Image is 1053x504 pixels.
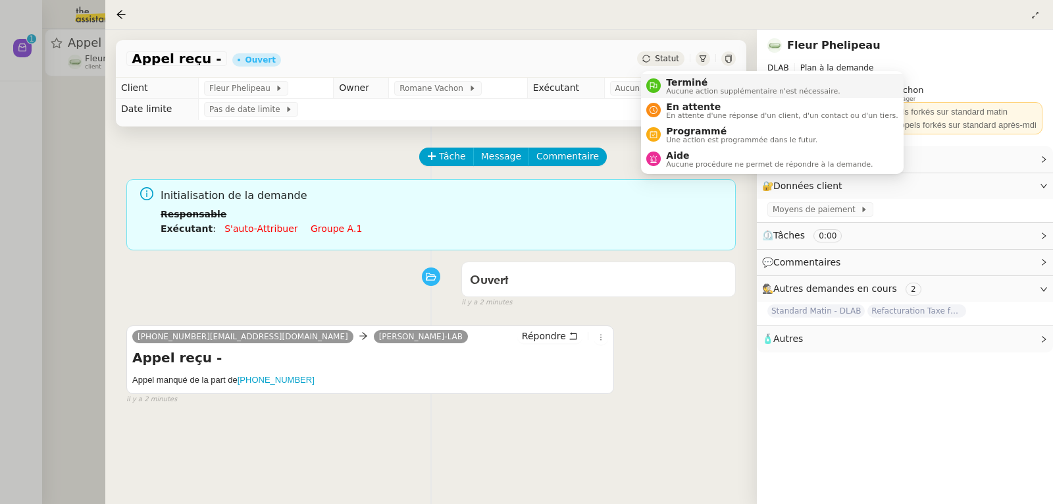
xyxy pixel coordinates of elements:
[536,149,599,164] span: Commentaire
[762,257,846,267] span: 💬
[311,223,362,234] a: Groupe a.1
[757,326,1053,352] div: 🧴Autres
[666,112,898,119] span: En attente d'une réponse d'un client, d'un contact ou d'un tiers.
[116,78,199,99] td: Client
[767,304,865,318] span: Standard Matin - DLAB
[439,149,466,164] span: Tâche
[666,136,817,144] span: Une action est programmée dans le futur.
[906,283,921,296] nz-tag: 2
[757,173,1053,199] div: 🔐Données client
[757,276,1053,302] div: 🕵️Autres demandes en cours 2
[461,297,512,308] span: il y a 2 minutes
[245,56,275,64] div: Ouvert
[419,148,474,166] button: Tâche
[773,105,1037,119] div: 📞 Standard jusqu'à 13H --> Appels forkés sur standard matin
[773,230,805,240] span: Tâches
[224,223,297,234] a: S'auto-attribuer
[213,223,216,234] span: :
[161,209,226,219] b: Responsable
[773,283,897,294] span: Autres demandes en cours
[126,394,177,405] span: il y a 2 minutes
[757,146,1053,172] div: ⚙️Procédures
[762,179,848,194] span: 🔐
[762,333,803,344] span: 🧴
[374,331,468,343] a: [PERSON_NAME]-LAB
[867,304,966,318] span: Refacturation Taxe foncière 2025
[762,283,927,294] span: 🕵️
[138,332,348,341] span: [PHONE_NUMBER][EMAIL_ADDRESS][DOMAIN_NAME]
[666,161,873,168] span: Aucune procédure ne permet de répondre à la demande.
[767,63,789,72] span: DLAB
[757,250,1053,275] div: 💬Commentaires
[161,187,725,205] span: Initialisation de la demande
[116,99,199,120] td: Date limite
[209,103,285,116] span: Pas de date limite
[517,329,582,343] button: Répondre
[666,126,817,136] span: Programmé
[527,78,604,99] td: Exécutant
[132,52,221,65] span: Appel reçu -
[773,257,840,267] span: Commentaires
[132,349,608,367] h4: Appel reçu -
[762,230,853,240] span: ⏲️
[813,229,842,242] nz-tag: 0:00
[666,77,840,88] span: Terminé
[773,181,842,191] span: Données client
[522,329,566,343] span: Répondre
[473,148,529,166] button: Message
[666,88,840,95] span: Aucune action supplémentaire n'est nécessaire.
[481,149,521,164] span: Message
[666,101,898,112] span: En attente
[334,78,389,99] td: Owner
[666,150,873,161] span: Aide
[773,333,803,344] span: Autres
[615,82,687,95] span: Aucun exécutant
[528,148,607,166] button: Commentaire
[787,39,881,51] a: Fleur Phelipeau
[470,275,509,287] span: Ouvert
[800,63,874,72] span: Plan à la demande
[655,54,679,63] span: Statut
[209,82,275,95] span: Fleur Phelipeau
[238,375,315,385] a: [PHONE_NUMBER]
[132,374,608,387] h5: Appel manqué de la part de
[773,119,1037,132] div: 📞 Standard à partir de 13H --> Appels forkés sur standard après-mdi
[773,203,860,216] span: Moyens de paiement
[399,82,468,95] span: Romane Vachon
[767,38,782,53] img: 7f9b6497-4ade-4d5b-ae17-2cbe23708554
[757,223,1053,248] div: ⏲️Tâches 0:00
[161,223,213,234] b: Exécutant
